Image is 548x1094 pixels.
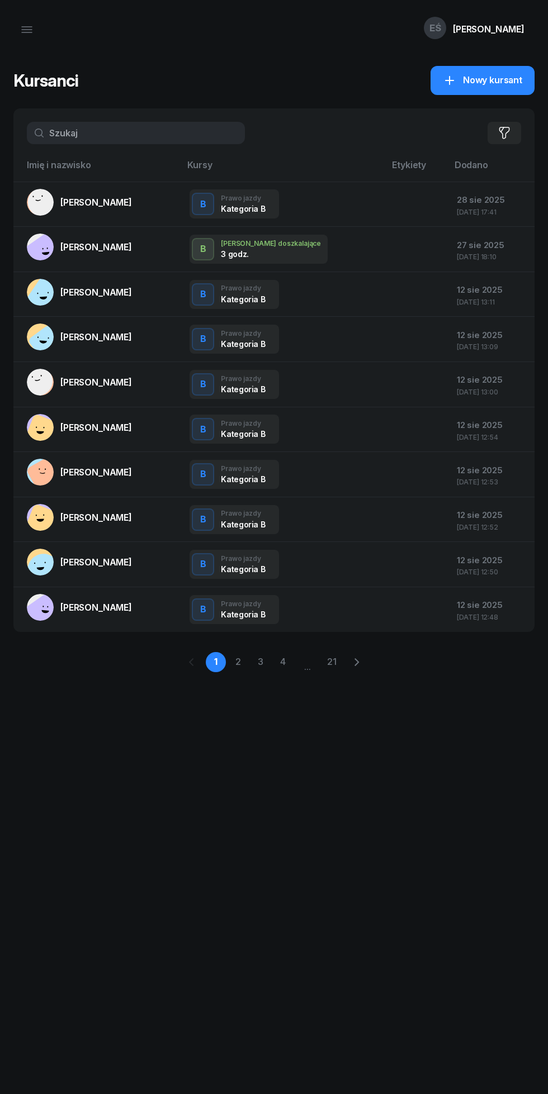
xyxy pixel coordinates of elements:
div: [PERSON_NAME] [453,25,525,34]
a: Nowy kursant [431,66,535,95]
th: Etykiety [385,158,447,182]
div: B [196,510,211,529]
div: 27 sie 2025 [457,238,526,253]
button: B [192,463,214,486]
a: [PERSON_NAME] [27,189,132,216]
div: Kategoria B [221,294,265,304]
a: [PERSON_NAME] [27,324,132,350]
span: [PERSON_NAME] [60,287,132,298]
span: [PERSON_NAME] [60,331,132,343]
span: [PERSON_NAME] [60,602,132,613]
button: B [192,598,214,621]
div: Prawo jazdy [221,510,265,517]
div: B [196,240,211,259]
div: Kategoria B [221,204,265,213]
span: [PERSON_NAME] [60,422,132,433]
button: B [192,328,214,350]
a: [PERSON_NAME] [27,369,132,396]
div: Prawo jazdy [221,465,265,472]
div: [DATE] 12:52 [457,524,526,531]
a: 1 [206,652,226,672]
div: B [196,420,211,439]
div: Prawo jazdy [221,420,265,427]
div: 28 sie 2025 [457,193,526,207]
span: Nowy kursant [463,73,522,88]
h1: Kursanci [13,70,78,91]
div: Kategoria B [221,474,265,484]
div: 12 sie 2025 [457,328,526,343]
button: B [192,373,214,396]
a: 21 [322,652,342,672]
th: Kursy [181,158,385,182]
button: B [192,508,214,531]
a: [PERSON_NAME] [27,504,132,531]
div: 12 sie 2025 [457,553,526,568]
div: [DATE] 12:54 [457,434,526,441]
a: [PERSON_NAME] [27,414,132,441]
div: Prawo jazdy [221,284,265,292]
div: Prawo jazdy [221,600,265,607]
span: [PERSON_NAME] [60,556,132,568]
div: [PERSON_NAME] doszkalające [221,240,321,247]
div: Prawo jazdy [221,194,265,202]
div: B [196,285,211,304]
button: B [192,238,214,260]
div: [DATE] 12:53 [457,478,526,486]
button: B [192,283,214,306]
a: 3 [251,652,271,672]
a: [PERSON_NAME] [27,279,132,306]
div: Prawo jazdy [221,375,265,382]
div: 12 sie 2025 [457,508,526,522]
div: 12 sie 2025 [457,283,526,297]
div: B [196,195,211,214]
span: [PERSON_NAME] [60,197,132,208]
div: [DATE] 18:10 [457,253,526,260]
div: Prawo jazdy [221,555,265,562]
div: Kategoria B [221,384,265,394]
input: Szukaj [27,122,245,144]
div: 12 sie 2025 [457,373,526,387]
span: EŚ [429,23,441,33]
div: 12 sie 2025 [457,598,526,612]
div: Prawo jazdy [221,330,265,337]
div: Kategoria B [221,429,265,439]
span: [PERSON_NAME] [60,241,132,253]
div: B [196,600,211,619]
a: [PERSON_NAME] [27,549,132,575]
div: [DATE] 13:09 [457,343,526,350]
div: 3 godz. [221,249,279,259]
a: [PERSON_NAME] [27,234,132,260]
div: [DATE] 13:11 [457,298,526,306]
span: ... [295,651,320,673]
span: [PERSON_NAME] [60,377,132,388]
div: [DATE] 12:48 [457,613,526,621]
th: Dodano [448,158,535,182]
div: 12 sie 2025 [457,463,526,478]
div: Kategoria B [221,339,265,349]
div: [DATE] 13:00 [457,388,526,396]
a: 2 [228,652,248,672]
th: Imię i nazwisko [13,158,181,182]
span: [PERSON_NAME] [60,467,132,478]
div: Kategoria B [221,520,265,529]
a: [PERSON_NAME] [27,594,132,621]
div: 12 sie 2025 [457,418,526,432]
a: [PERSON_NAME] [27,459,132,486]
a: 4 [273,652,293,672]
div: B [196,375,211,394]
div: B [196,330,211,349]
div: Kategoria B [221,610,265,619]
button: B [192,418,214,440]
div: [DATE] 12:50 [457,568,526,575]
div: Kategoria B [221,564,265,574]
span: [PERSON_NAME] [60,512,132,523]
button: B [192,553,214,575]
button: B [192,193,214,215]
div: [DATE] 17:41 [457,208,526,216]
div: B [196,465,211,484]
div: B [196,555,211,574]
